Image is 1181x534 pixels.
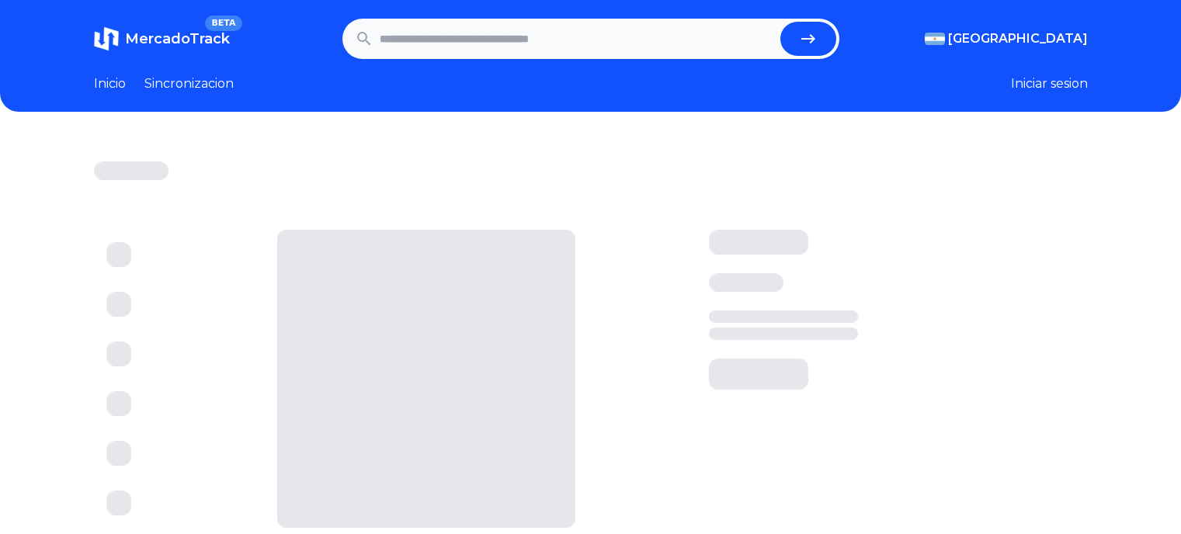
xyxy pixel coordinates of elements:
[925,33,945,45] img: Argentina
[1011,75,1088,93] button: Iniciar sesion
[125,30,230,47] span: MercadoTrack
[144,75,234,93] a: Sincronizacion
[94,75,126,93] a: Inicio
[205,16,241,31] span: BETA
[94,26,119,51] img: MercadoTrack
[925,29,1088,48] button: [GEOGRAPHIC_DATA]
[94,26,230,51] a: MercadoTrackBETA
[948,29,1088,48] span: [GEOGRAPHIC_DATA]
